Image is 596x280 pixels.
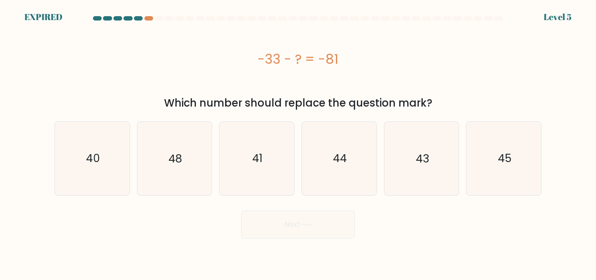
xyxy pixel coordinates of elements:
[86,151,100,166] text: 40
[60,95,536,111] div: Which number should replace the question mark?
[252,151,263,166] text: 41
[416,151,429,166] text: 43
[168,151,182,166] text: 48
[333,151,347,166] text: 44
[544,10,572,24] div: Level 5
[55,49,541,69] div: -33 - ? = -81
[24,10,62,24] div: EXPIRED
[498,151,511,166] text: 45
